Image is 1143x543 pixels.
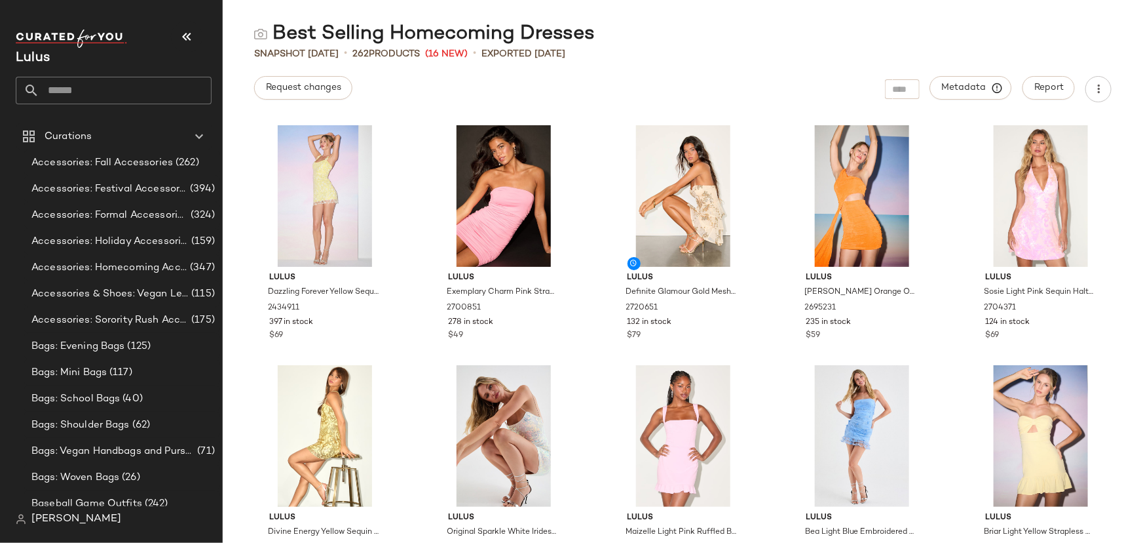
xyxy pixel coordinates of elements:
[254,76,352,100] button: Request changes
[628,330,641,342] span: $79
[984,527,1095,538] span: Briar Light Yellow Strapless Cutout Mini Dress
[975,125,1107,267] img: 2704371_02_front_2025-07-25.jpg
[796,125,928,267] img: 13017701_2695231.jpg
[626,302,658,314] span: 2720651
[119,470,140,485] span: (26)
[142,496,168,512] span: (242)
[617,125,749,267] img: 2720651_01_hero_2025-08-27.jpg
[31,260,187,275] span: Accessories: Homecoming Accessories
[1022,76,1075,100] button: Report
[269,330,283,342] span: $69
[447,287,558,298] span: Exemplary Charm Pink Strapless Ruched Bodycon Mini Dress
[352,49,369,59] span: 262
[31,208,188,223] span: Accessories: Formal Accessories
[984,302,1016,314] span: 2704371
[31,512,121,527] span: [PERSON_NAME]
[985,512,1096,524] span: Lulus
[31,182,187,197] span: Accessories: Festival Accessories
[806,317,852,329] span: 235 in stock
[254,28,267,41] img: svg%3e
[617,365,749,507] img: 2714191_01_hero_2025-08-22.jpg
[16,30,127,48] img: cfy_white_logo.C9jOOHJF.svg
[425,47,468,61] span: (16 New)
[985,330,999,342] span: $69
[259,125,391,267] img: 13017581_2434911.jpg
[16,51,50,65] span: Current Company Name
[447,527,558,538] span: Original Sparkle White Iridescent Sequin Backless Mini Dress
[31,418,130,433] span: Bags: Shoulder Bags
[268,302,299,314] span: 2434911
[628,317,672,329] span: 132 in stock
[975,365,1107,507] img: 13017801_2706931.jpg
[125,339,151,354] span: (125)
[1034,83,1064,93] span: Report
[188,208,215,223] span: (324)
[173,155,199,171] span: (262)
[31,496,142,512] span: Baseball Game Outfits
[985,317,1030,329] span: 124 in stock
[626,527,738,538] span: Maizelle Light Pink Ruffled Bustier Mini Dress
[941,82,1001,94] span: Metadata
[189,234,215,249] span: (159)
[31,470,119,485] span: Bags: Woven Bags
[352,47,420,61] div: Products
[31,444,195,459] span: Bags: Vegan Handbags and Purses
[628,512,739,524] span: Lulus
[930,76,1012,100] button: Metadata
[796,365,928,507] img: 13017461_2704711.jpg
[805,527,916,538] span: Bea Light Blue Embroidered Mesh Ruffled Mini Dress
[473,46,476,62] span: •
[268,287,379,298] span: Dazzling Forever Yellow Sequin Beaded Bodycon Mini Dress
[626,287,738,298] span: Definite Glamour Gold Mesh Sequin Bustier Tiered Mini Dress
[16,514,26,525] img: svg%3e
[806,512,918,524] span: Lulus
[628,272,739,284] span: Lulus
[31,155,173,171] span: Accessories: Fall Accessories
[31,392,120,407] span: Bags: School Bags
[269,512,381,524] span: Lulus
[269,317,313,329] span: 397 in stock
[45,129,92,144] span: Curations
[805,302,836,314] span: 2695231
[805,287,916,298] span: [PERSON_NAME] Orange One-Shoulder Cutout Sash Mini Dress
[187,260,215,275] span: (347)
[187,182,215,197] span: (394)
[107,365,132,380] span: (117)
[120,392,143,407] span: (40)
[985,272,1096,284] span: Lulus
[31,339,125,354] span: Bags: Evening Bags
[806,272,918,284] span: Lulus
[806,330,821,342] span: $59
[448,330,463,342] span: $49
[259,365,391,507] img: 2704031_01_hero_2025-06-10.jpg
[984,287,1095,298] span: Sosie Light Pink Sequin Halter Mini Dress
[448,317,493,329] span: 278 in stock
[268,527,379,538] span: Divine Energy Yellow Sequin Lace-Up A-line Mini Dress
[481,47,565,61] p: Exported [DATE]
[189,287,215,302] span: (115)
[254,47,339,61] span: Snapshot [DATE]
[265,83,341,93] span: Request changes
[438,125,570,267] img: 2700851_02_front_2025-07-08.jpg
[448,512,559,524] span: Lulus
[31,365,107,380] span: Bags: Mini Bags
[447,302,481,314] span: 2700851
[195,444,215,459] span: (71)
[269,272,381,284] span: Lulus
[438,365,570,507] img: 13017401_2208756.jpg
[189,313,215,328] span: (175)
[344,46,347,62] span: •
[31,234,189,249] span: Accessories: Holiday Accessories
[31,313,189,328] span: Accessories: Sorority Rush Accessories
[448,272,559,284] span: Lulus
[254,21,595,47] div: Best Selling Homecoming Dresses
[31,287,189,302] span: Accessories & Shoes: Vegan Leather
[130,418,151,433] span: (62)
